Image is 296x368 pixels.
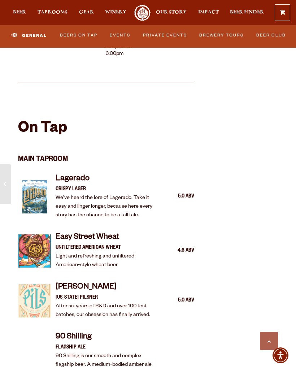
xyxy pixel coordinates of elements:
[13,9,26,15] span: Beer
[260,332,278,350] a: Scroll to top
[56,185,154,194] p: CRISPY LAGER
[273,347,288,363] div: Accessibility Menu
[18,146,194,166] h3: Main Taproom
[108,28,133,43] a: Events
[18,234,51,268] img: Item Thumbnail
[57,28,100,43] a: Beers on Tap
[56,302,154,320] p: After six years of R&D and over 100 test batches, our obsession has finally arrived.
[158,192,194,202] div: 5.0 ABV
[254,28,288,43] a: Beer Club
[156,9,187,15] span: Our Story
[134,5,152,21] a: Odell Home
[56,244,154,252] p: UNFILTERED AMERICAN WHEAT
[158,246,194,256] div: 4.6 ABV
[56,174,154,185] h4: Lagerado
[105,9,126,15] span: Winery
[105,5,126,21] a: Winery
[56,194,154,220] p: We’ve heard the lore of Lagerado. Take it easy and linger longer, because here every story has th...
[79,5,94,21] a: Gear
[140,28,189,43] a: Private Events
[18,284,51,317] img: Item Thumbnail
[56,282,154,294] h4: [PERSON_NAME]
[56,332,154,343] h4: 90 Shilling
[79,9,94,15] span: Gear
[230,5,264,21] a: Beer Finder
[18,180,51,213] img: Item Thumbnail
[13,5,26,21] a: Beer
[158,296,194,306] div: 5.0 ABV
[18,121,67,138] h2: On Tap
[56,294,154,302] p: [US_STATE] PILSNER
[156,5,187,21] a: Our Story
[38,5,68,21] a: Taprooms
[230,9,264,15] span: Beer Finder
[198,5,219,21] a: Impact
[197,28,246,43] a: Brewery Tours
[198,9,219,15] span: Impact
[56,232,154,244] h4: Easy Street Wheat
[56,343,154,352] p: FLAGSHIP ALE
[8,27,50,44] a: General
[38,9,68,15] span: Taprooms
[56,252,154,270] p: Light and refreshing and unfiltered American-style wheat beer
